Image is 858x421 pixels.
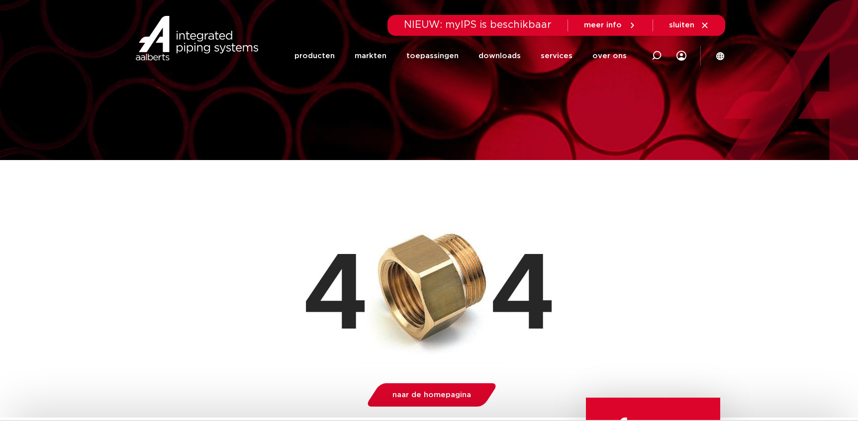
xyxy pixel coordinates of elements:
[404,20,552,30] span: NIEUW: myIPS is beschikbaar
[355,37,386,75] a: markten
[669,21,694,29] span: sluiten
[541,37,572,75] a: services
[365,383,498,407] a: naar de homepagina
[406,37,459,75] a: toepassingen
[669,21,709,30] a: sluiten
[138,165,720,197] h1: Pagina niet gevonden
[584,21,622,29] span: meer info
[584,21,637,30] a: meer info
[592,37,627,75] a: over ons
[294,37,335,75] a: producten
[294,37,627,75] nav: Menu
[392,391,471,399] span: naar de homepagina
[478,37,521,75] a: downloads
